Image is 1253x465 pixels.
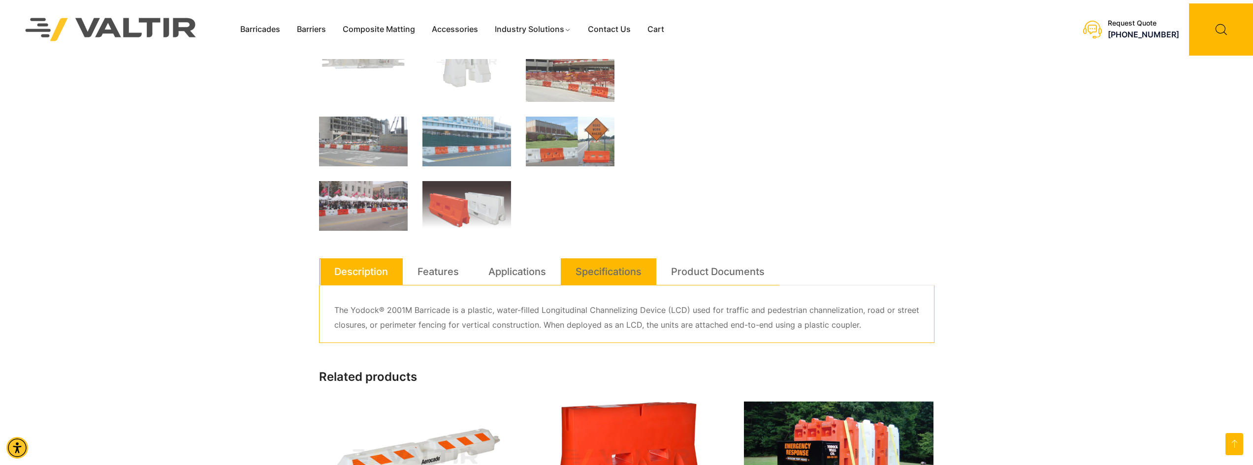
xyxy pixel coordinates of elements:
[1108,19,1179,28] div: Request Quote
[334,258,388,285] a: Description
[6,437,28,459] div: Accessibility Menu
[422,35,511,89] img: A white plastic component with a central hinge, designed for structural support or assembly.
[334,303,919,333] p: The Yodock® 2001M Barricade is a plastic, water-filled Longitudinal Channelizing Device (LCD) use...
[576,258,642,285] a: Specifications
[418,258,459,285] a: Features
[486,22,579,37] a: Industry Solutions
[488,258,546,285] a: Applications
[232,22,289,37] a: Barricades
[289,22,334,37] a: Barriers
[422,181,511,234] img: Two traffic barriers are displayed: one orange and one white, both featuring a design with cutout...
[526,117,614,166] img: Image shows a building with a lawn and orange barricades in front, alongside a road sign warning ...
[1108,30,1179,39] a: call (888) 496-3625
[639,22,673,37] a: Cart
[422,117,511,166] img: A construction site with a green fence and orange and white barriers along the street, next to a ...
[1225,433,1243,455] a: Open this option
[334,22,423,37] a: Composite Matting
[526,35,614,102] img: Convention Center Construction Project
[671,258,765,285] a: Product Documents
[423,22,486,37] a: Accessories
[579,22,639,37] a: Contact Us
[319,117,408,166] img: Construction site with a partially built structure, surrounded by orange and white barriers, and ...
[319,181,408,231] img: A street market scene with white tents, colorful flags, and vendors displaying goods, separated b...
[319,370,934,384] h2: Related products
[319,35,408,89] img: A long, white plastic component with two openings at each end, possibly a part for machinery or e...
